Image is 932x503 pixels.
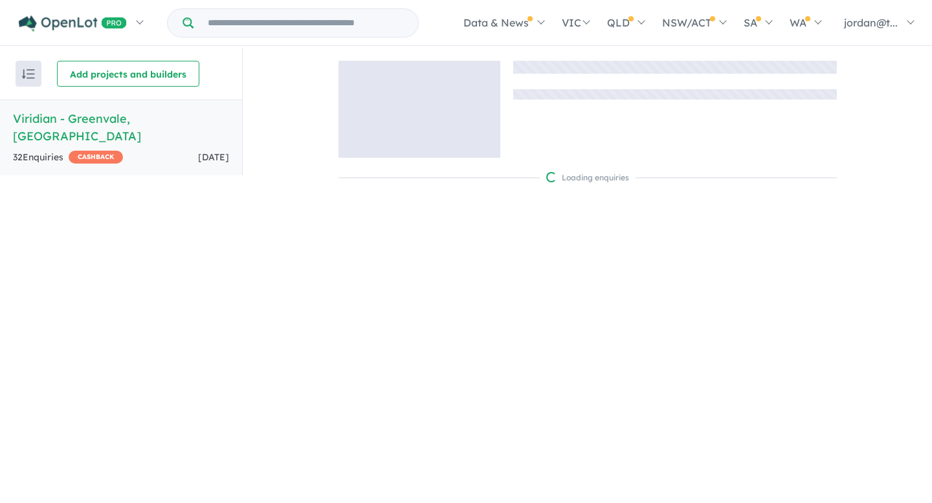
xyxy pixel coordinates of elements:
img: Openlot PRO Logo White [19,16,127,32]
div: 32 Enquir ies [13,150,123,166]
h5: Viridian - Greenvale , [GEOGRAPHIC_DATA] [13,110,229,145]
div: Loading enquiries [546,171,629,184]
span: jordan@t... [844,16,898,29]
input: Try estate name, suburb, builder or developer [196,9,416,37]
span: [DATE] [198,151,229,163]
button: Add projects and builders [57,61,199,87]
img: sort.svg [22,69,35,79]
span: CASHBACK [69,151,123,164]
